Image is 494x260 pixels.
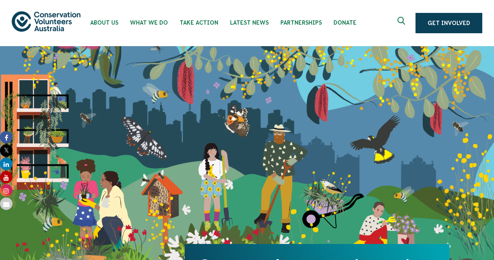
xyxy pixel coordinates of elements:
[416,13,482,33] a: Get Involved
[333,20,357,26] span: Donate
[398,17,407,29] span: Expand search box
[12,11,80,31] img: logo.svg
[280,20,322,26] span: Partnerships
[130,20,168,26] span: What We Do
[90,20,118,26] span: About Us
[230,20,269,26] span: Latest News
[393,14,412,32] button: Expand search box Close search box
[180,20,218,26] span: Take Action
